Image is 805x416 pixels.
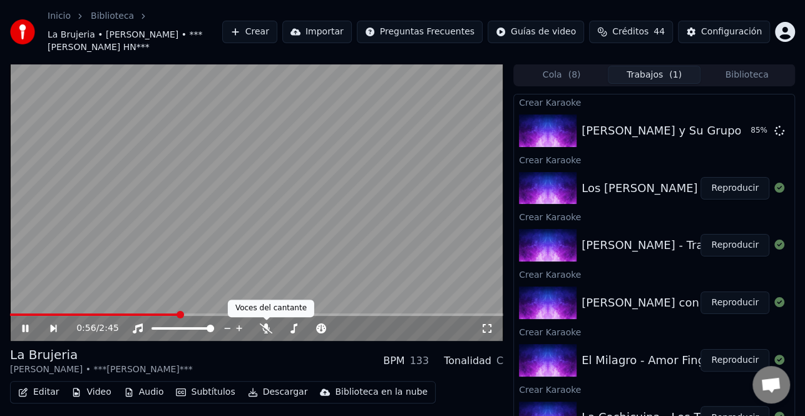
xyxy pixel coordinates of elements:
span: ( 8 ) [568,69,580,81]
span: 0:56 [76,322,96,335]
div: Voces del cantante [228,300,314,317]
span: ( 1 ) [669,69,682,81]
button: Preguntas Frecuentes [357,21,483,43]
span: La Brujeria • [PERSON_NAME] • ***[PERSON_NAME] HN*** [48,29,222,54]
button: Reproducir [700,349,769,372]
button: Trabajos [608,66,700,84]
div: Crear Karaoke [514,152,794,167]
div: Tonalidad [444,353,491,368]
button: Reproducir [700,177,769,200]
a: Biblioteca [91,10,134,23]
button: Editar [13,383,64,401]
button: Configuración [678,21,770,43]
button: Audio [119,383,169,401]
span: 2:45 [99,322,118,335]
a: Inicio [48,10,71,23]
div: Crear Karaoke [514,382,794,397]
div: Chat abierto [752,366,790,403]
button: Reproducir [700,292,769,314]
div: 85 % [751,126,769,136]
div: Crear Karaoke [514,209,794,224]
nav: breadcrumb [48,10,222,54]
div: [PERSON_NAME] • ***[PERSON_NAME]*** [10,363,193,376]
div: Crear Karaoke [514,266,794,282]
div: Crear Karaoke [514,324,794,339]
button: Crear [222,21,277,43]
button: Descargar [243,383,313,401]
div: 133 [409,353,429,368]
div: La Brujeria [10,346,193,363]
button: Video [66,383,116,401]
div: El Milagro - Amor Fingido [582,352,722,369]
img: youka [10,19,35,44]
span: Créditos [612,26,649,38]
button: Reproducir [700,234,769,256]
button: Cola [515,66,608,84]
span: 44 [654,26,665,38]
button: Importar [282,21,352,43]
button: Créditos44 [589,21,673,43]
div: Crear Karaoke [514,94,794,109]
div: Configuración [701,26,762,38]
div: / [76,322,106,335]
button: Guías de video [488,21,584,43]
button: Subtítulos [171,383,240,401]
div: [PERSON_NAME] - Tramposo Corazón [582,236,791,254]
div: BPM [383,353,404,368]
div: Biblioteca en la nube [335,386,428,398]
button: Biblioteca [700,66,793,84]
div: C [496,353,503,368]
